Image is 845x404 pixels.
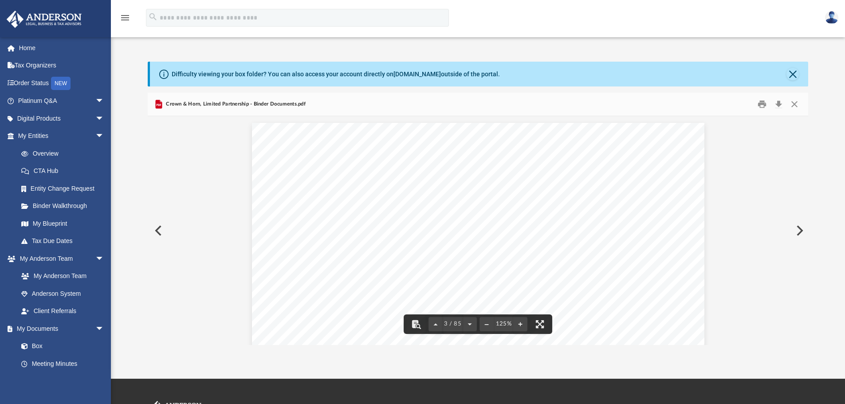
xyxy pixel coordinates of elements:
[148,218,167,243] button: Previous File
[148,116,809,345] div: Document Viewer
[95,110,113,128] span: arrow_drop_down
[12,180,118,197] a: Entity Change Request
[6,250,113,267] a: My Anderson Teamarrow_drop_down
[12,302,113,320] a: Client Referrals
[463,314,477,334] button: Next page
[12,145,118,162] a: Overview
[12,373,109,390] a: Forms Library
[148,116,809,345] div: File preview
[95,127,113,145] span: arrow_drop_down
[12,337,109,355] a: Box
[120,17,130,23] a: menu
[6,39,118,57] a: Home
[6,74,118,92] a: Order StatusNEW
[172,70,500,79] div: Difficulty viewing your box folder? You can also access your account directly on outside of the p...
[443,321,463,327] span: 3 / 85
[95,92,113,110] span: arrow_drop_down
[825,11,838,24] img: User Pic
[164,100,306,108] span: Crown & Horn, Limited Partnership - Binder Documents.pdf
[6,320,113,337] a: My Documentsarrow_drop_down
[494,321,513,327] div: Current zoom level
[428,314,443,334] button: Previous page
[786,68,799,80] button: Close
[6,127,118,145] a: My Entitiesarrow_drop_down
[530,314,550,334] button: Enter fullscreen
[148,93,809,345] div: Preview
[148,12,158,22] i: search
[393,71,441,78] a: [DOMAIN_NAME]
[406,314,426,334] button: Toggle findbar
[51,77,71,90] div: NEW
[789,218,809,243] button: Next File
[513,314,527,334] button: Zoom in
[12,267,109,285] a: My Anderson Team
[12,232,118,250] a: Tax Due Dates
[6,110,118,127] a: Digital Productsarrow_drop_down
[770,98,786,111] button: Download
[12,197,118,215] a: Binder Walkthrough
[95,320,113,338] span: arrow_drop_down
[479,314,494,334] button: Zoom out
[443,314,463,334] button: 3 / 85
[12,285,113,302] a: Anderson System
[4,11,84,28] img: Anderson Advisors Platinum Portal
[12,162,118,180] a: CTA Hub
[95,250,113,268] span: arrow_drop_down
[120,12,130,23] i: menu
[12,355,113,373] a: Meeting Minutes
[6,92,118,110] a: Platinum Q&Aarrow_drop_down
[6,57,118,75] a: Tax Organizers
[12,215,113,232] a: My Blueprint
[753,98,771,111] button: Print
[786,98,802,111] button: Close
